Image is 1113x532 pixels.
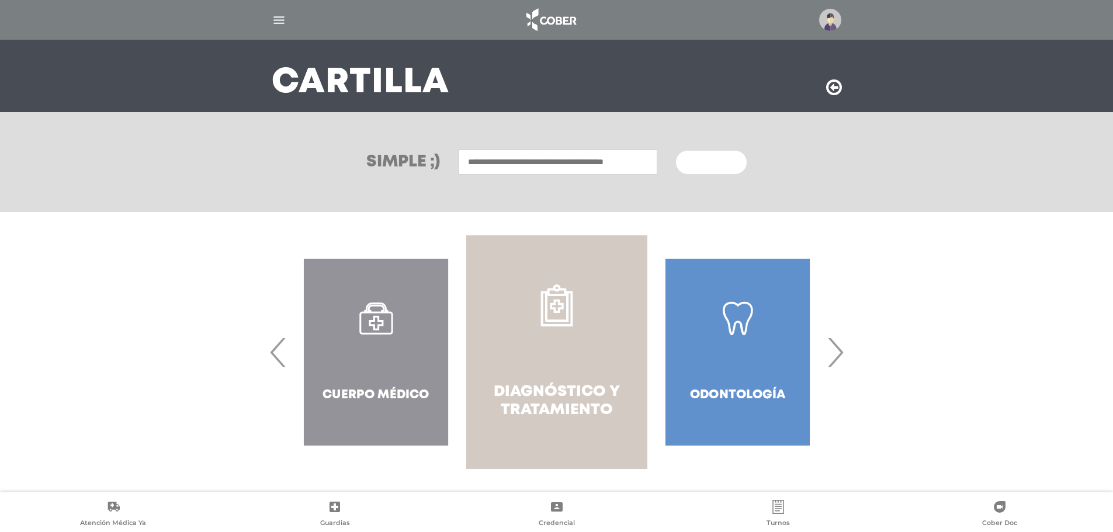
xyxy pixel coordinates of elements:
span: Atención Médica Ya [80,519,146,529]
h4: Diagnóstico y Tratamiento [487,383,626,419]
span: Guardias [320,519,350,529]
span: Turnos [767,519,790,529]
a: Atención Médica Ya [2,500,224,530]
img: logo_cober_home-white.png [520,6,581,34]
h3: Simple ;) [366,154,440,171]
span: Buscar [690,159,724,167]
a: Diagnóstico y Tratamiento [466,235,647,469]
button: Buscar [676,151,746,174]
h3: Cartilla [272,68,449,98]
span: Cober Doc [982,519,1017,529]
span: Previous [267,321,290,384]
span: Next [824,321,847,384]
img: profile-placeholder.svg [819,9,841,31]
img: Cober_menu-lines-white.svg [272,13,286,27]
a: Credencial [446,500,667,530]
a: Guardias [224,500,445,530]
a: Cober Doc [889,500,1111,530]
a: Turnos [667,500,889,530]
span: Credencial [539,519,575,529]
